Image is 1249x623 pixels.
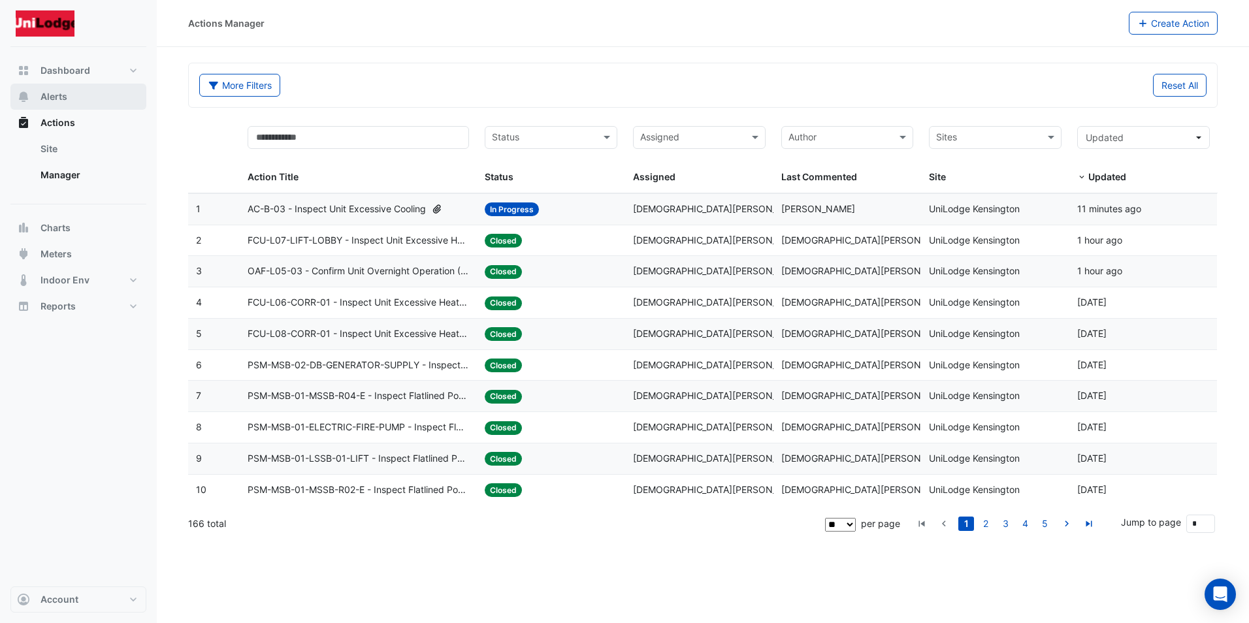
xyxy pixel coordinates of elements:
[485,202,539,216] span: In Progress
[1077,126,1210,149] button: Updated
[30,162,146,188] a: Manager
[30,136,146,162] a: Site
[1017,517,1033,531] a: 4
[10,293,146,319] button: Reports
[633,328,806,339] span: [DEMOGRAPHIC_DATA][PERSON_NAME]
[1077,453,1107,464] span: 2025-08-11T10:01:16.317
[976,517,996,531] li: page 2
[1086,132,1124,143] span: Updated
[633,453,806,464] span: [DEMOGRAPHIC_DATA][PERSON_NAME]
[929,234,1020,246] span: UniLodge Kensington
[41,221,71,234] span: Charts
[929,171,946,182] span: Site
[196,390,201,401] span: 7
[781,265,954,276] span: [DEMOGRAPHIC_DATA][PERSON_NAME]
[41,593,78,606] span: Account
[199,74,280,97] button: More Filters
[781,359,954,370] span: [DEMOGRAPHIC_DATA][PERSON_NAME]
[1077,359,1107,370] span: 2025-08-11T10:01:30.543
[196,328,202,339] span: 5
[10,586,146,613] button: Account
[485,327,522,341] span: Closed
[485,359,522,372] span: Closed
[188,16,265,30] div: Actions Manager
[196,203,201,214] span: 1
[1077,390,1107,401] span: 2025-08-11T10:01:24.209
[41,90,67,103] span: Alerts
[485,483,522,497] span: Closed
[1153,74,1207,97] button: Reset All
[248,327,469,342] span: FCU-L08-CORR-01 - Inspect Unit Excessive Heating
[248,451,469,466] span: PSM-MSB-01-LSSB-01-LIFT - Inspect Flatlined Power Sub-Meter
[248,264,469,279] span: OAF-L05-03 - Confirm Unit Overnight Operation (Energy Waste)
[929,421,1020,432] span: UniLodge Kensington
[485,171,513,182] span: Status
[196,265,202,276] span: 3
[929,484,1020,495] span: UniLodge Kensington
[16,10,74,37] img: Company Logo
[196,296,202,308] span: 4
[1035,517,1054,531] li: page 5
[781,296,954,308] span: [DEMOGRAPHIC_DATA][PERSON_NAME]
[10,57,146,84] button: Dashboard
[10,110,146,136] button: Actions
[248,483,469,498] span: PSM-MSB-01-MSSB-R02-E - Inspect Flatlined Power Sub-Meter
[996,517,1015,531] li: page 3
[41,274,89,287] span: Indoor Env
[936,517,952,531] a: go to previous page
[1077,484,1107,495] span: 2025-08-11T10:01:11.298
[10,215,146,241] button: Charts
[248,389,469,404] span: PSM-MSB-01-MSSB-R04-E - Inspect Flatlined Power Sub-Meter
[17,116,30,129] app-icon: Actions
[485,390,522,404] span: Closed
[929,328,1020,339] span: UniLodge Kensington
[1077,296,1107,308] span: 2025-08-11T10:03:22.265
[17,64,30,77] app-icon: Dashboard
[485,234,522,248] span: Closed
[781,203,855,214] span: [PERSON_NAME]
[1037,517,1052,531] a: 5
[1081,517,1097,531] a: go to last page
[914,517,930,531] a: go to first page
[781,328,954,339] span: [DEMOGRAPHIC_DATA][PERSON_NAME]
[633,203,806,214] span: [DEMOGRAPHIC_DATA][PERSON_NAME]
[41,248,72,261] span: Meters
[41,300,76,313] span: Reports
[633,390,806,401] span: [DEMOGRAPHIC_DATA][PERSON_NAME]
[861,518,900,529] span: per page
[485,296,522,310] span: Closed
[17,221,30,234] app-icon: Charts
[248,233,469,248] span: FCU-L07-LIFT-LOBBY - Inspect Unit Excessive Heating
[1077,421,1107,432] span: 2025-08-11T10:01:20.592
[196,234,201,246] span: 2
[1088,171,1126,182] span: Updated
[956,517,976,531] li: page 1
[17,274,30,287] app-icon: Indoor Env
[1121,515,1181,529] label: Jump to page
[1077,328,1107,339] span: 2025-08-11T10:01:36.426
[1205,579,1236,610] div: Open Intercom Messenger
[781,484,954,495] span: [DEMOGRAPHIC_DATA][PERSON_NAME]
[10,84,146,110] button: Alerts
[196,484,206,495] span: 10
[17,90,30,103] app-icon: Alerts
[633,171,675,182] span: Assigned
[196,359,202,370] span: 6
[41,116,75,129] span: Actions
[633,484,806,495] span: [DEMOGRAPHIC_DATA][PERSON_NAME]
[978,517,994,531] a: 2
[485,265,522,279] span: Closed
[1077,203,1141,214] span: 2025-08-12T10:37:14.899
[781,390,954,401] span: [DEMOGRAPHIC_DATA][PERSON_NAME]
[929,296,1020,308] span: UniLodge Kensington
[781,453,954,464] span: [DEMOGRAPHIC_DATA][PERSON_NAME]
[485,421,522,435] span: Closed
[248,295,469,310] span: FCU-L06-CORR-01 - Inspect Unit Excessive Heating
[41,64,90,77] span: Dashboard
[929,390,1020,401] span: UniLodge Kensington
[929,359,1020,370] span: UniLodge Kensington
[248,420,469,435] span: PSM-MSB-01-ELECTRIC-FIRE-PUMP - Inspect Flatlined Power Sub-Meter
[196,421,202,432] span: 8
[10,267,146,293] button: Indoor Env
[1077,265,1122,276] span: 2025-08-12T09:28:33.008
